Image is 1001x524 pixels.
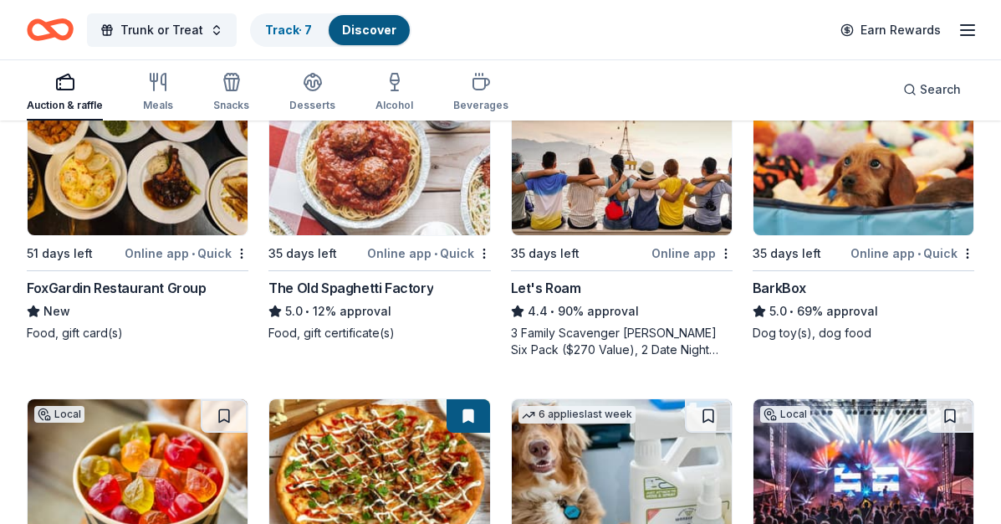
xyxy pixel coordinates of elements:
div: Dog toy(s), dog food [753,325,974,342]
div: Auction & raffle [27,99,103,112]
button: Search [890,73,974,106]
div: 3 Family Scavenger [PERSON_NAME] Six Pack ($270 Value), 2 Date Night Scavenger [PERSON_NAME] Two ... [511,325,733,358]
button: Snacks [213,65,249,121]
div: Online app [651,243,733,264]
span: • [550,305,554,318]
button: Meals [143,65,173,121]
span: • [306,305,310,318]
div: FoxGardin Restaurant Group [27,278,207,298]
button: Auction & raffle [27,65,103,121]
a: Image for FoxGardin Restaurant GroupLocal51 days leftOnline app•QuickFoxGardin Restaurant GroupNe... [27,75,248,342]
div: 69% approval [753,301,974,321]
button: Trunk or Treat [87,13,237,47]
a: Image for Let's Roam2 applieslast week35 days leftOnline appLet's Roam4.4•90% approval3 Family Sc... [511,75,733,358]
span: • [789,305,794,318]
div: 12% approval [268,301,490,321]
div: 6 applies last week [518,406,636,424]
a: Earn Rewards [830,15,951,45]
div: Desserts [289,99,335,112]
a: Image for The Old Spaghetti Factory3 applieslast week35 days leftOnline app•QuickThe Old Spaghett... [268,75,490,342]
div: Online app Quick [367,243,491,264]
img: Image for FoxGardin Restaurant Group [28,76,248,235]
span: • [434,247,437,260]
div: Local [760,406,810,423]
div: Snacks [213,99,249,112]
button: Desserts [289,65,335,121]
div: 35 days left [753,244,821,264]
span: New [43,301,70,321]
a: Track· 7 [265,23,312,37]
img: Image for The Old Spaghetti Factory [269,76,489,235]
div: Online app Quick [850,243,974,264]
span: 4.4 [528,301,548,321]
span: • [192,247,195,260]
img: Image for BarkBox [753,76,973,235]
div: Alcohol [375,99,413,112]
div: 35 days left [268,244,337,264]
div: Let's Roam [511,278,581,298]
span: Trunk or Treat [120,20,203,40]
button: Track· 7Discover [250,13,411,47]
div: 90% approval [511,301,733,321]
div: Food, gift certificate(s) [268,325,490,342]
button: Beverages [453,65,508,121]
div: Beverages [453,99,508,112]
a: Home [27,10,74,49]
div: 51 days left [27,244,93,264]
div: Food, gift card(s) [27,325,248,342]
div: Local [34,406,84,423]
img: Image for Let's Roam [512,76,732,235]
span: Search [920,80,961,100]
span: 5.0 [769,301,787,321]
span: 5.0 [285,301,303,321]
div: BarkBox [753,278,806,298]
div: The Old Spaghetti Factory [268,278,433,298]
div: Online app Quick [125,243,248,264]
a: Image for BarkBoxTop rated12 applieslast week35 days leftOnline app•QuickBarkBox5.0•69% approvalD... [753,75,974,342]
a: Discover [342,23,396,37]
button: Alcohol [375,65,413,121]
div: Meals [143,99,173,112]
span: • [917,247,921,260]
div: 35 days left [511,244,580,264]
